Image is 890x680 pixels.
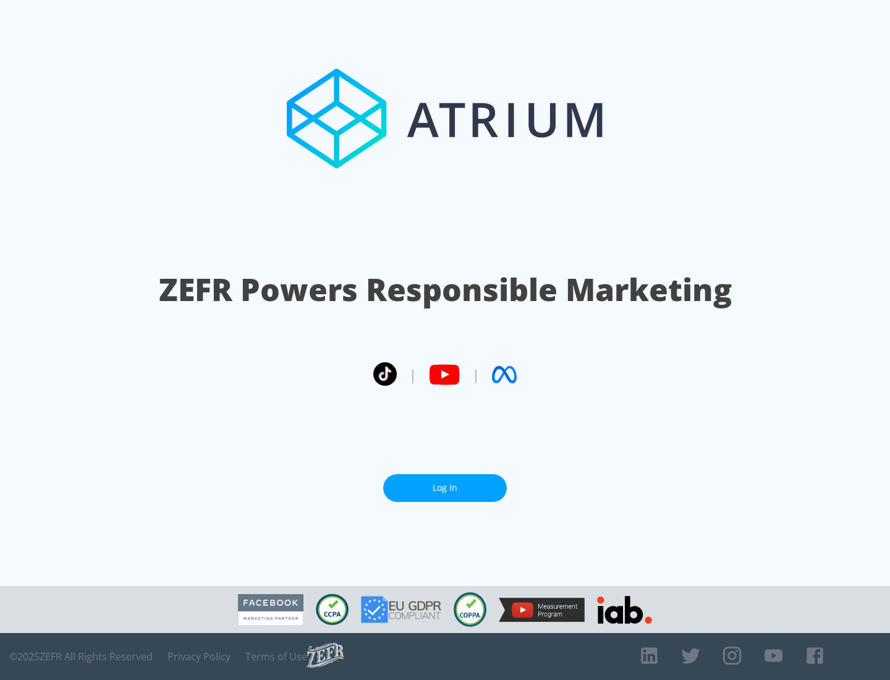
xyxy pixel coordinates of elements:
a: Log In [383,474,507,502]
img: YouTube Measurement Program [499,598,585,622]
a: Terms of Use [245,650,307,663]
h1: ZEFR Powers Responsible Marketing [159,268,732,311]
span: | [409,365,417,384]
img: IAB [597,596,652,624]
span: © 2025 ZEFR All Rights Reserved [9,650,153,663]
span: | [472,365,480,384]
a: Privacy Policy [167,650,231,663]
img: Facebook Marketing Partner [238,594,303,626]
img: COPPA Compliant [454,592,486,627]
img: GDPR Compliant [361,596,441,623]
img: CCPA Compliant [316,594,349,625]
